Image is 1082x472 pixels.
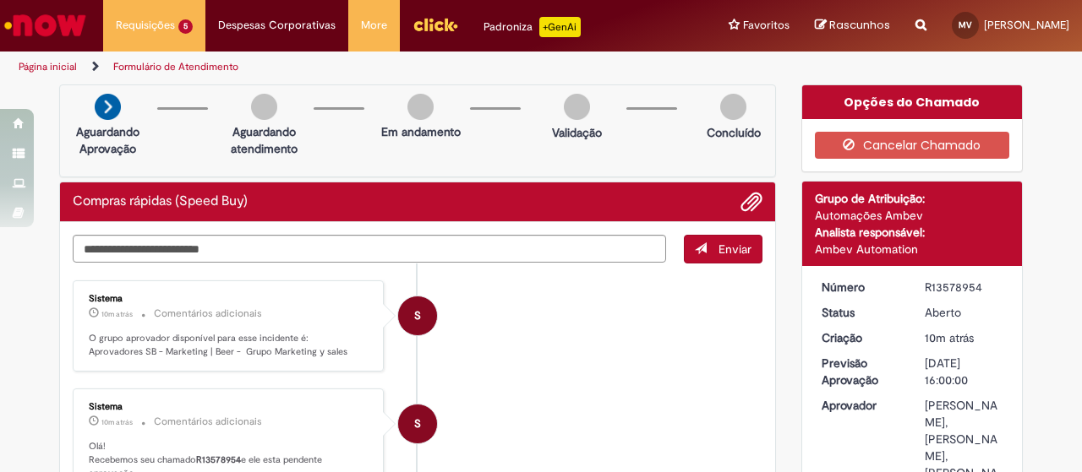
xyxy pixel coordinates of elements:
div: Automações Ambev [815,207,1010,224]
span: MV [959,19,972,30]
ul: Trilhas de página [13,52,708,83]
div: Grupo de Atribuição: [815,190,1010,207]
div: Padroniza [484,17,581,37]
a: Página inicial [19,60,77,73]
dt: Criação [809,329,913,346]
button: Adicionar anexos [740,191,762,213]
div: R13578954 [925,279,1003,296]
b: R13578954 [196,453,241,466]
a: Rascunhos [815,18,890,34]
p: Validação [552,124,602,141]
span: Despesas Corporativas [218,17,336,34]
p: Em andamento [381,123,461,140]
div: System [398,296,437,335]
time: 29/09/2025 19:06:42 [101,417,133,427]
button: Cancelar Chamado [815,132,1010,159]
div: Analista responsável: [815,224,1010,241]
time: 29/09/2025 19:06:44 [101,309,133,319]
p: Concluído [707,124,761,141]
button: Enviar [684,235,762,263]
div: Aberto [925,304,1003,321]
span: 10m atrás [925,330,974,345]
dt: Previsão Aprovação [809,355,913,388]
img: ServiceNow [2,8,89,42]
a: Formulário de Atendimento [113,60,238,73]
span: 10m atrás [101,417,133,427]
img: img-circle-grey.png [407,94,434,120]
span: S [414,296,421,336]
div: Ambev Automation [815,241,1010,258]
p: Aguardando Aprovação [67,123,149,157]
img: img-circle-grey.png [564,94,590,120]
div: Sistema [89,294,370,304]
span: Rascunhos [829,17,890,33]
span: Requisições [116,17,175,34]
span: Favoritos [743,17,790,34]
img: img-circle-grey.png [251,94,277,120]
img: click_logo_yellow_360x200.png [413,12,458,37]
p: Aguardando atendimento [223,123,305,157]
span: 10m atrás [101,309,133,319]
dt: Status [809,304,913,321]
div: Opções do Chamado [802,85,1023,119]
img: arrow-next.png [95,94,121,120]
span: [PERSON_NAME] [984,18,1069,32]
img: img-circle-grey.png [720,94,746,120]
span: 5 [178,19,193,34]
div: 29/09/2025 19:06:30 [925,329,1003,346]
small: Comentários adicionais [154,415,262,429]
span: S [414,404,421,444]
div: [DATE] 16:00:00 [925,355,1003,388]
span: Enviar [719,241,751,257]
p: +GenAi [539,17,581,37]
textarea: Digite sua mensagem aqui... [73,235,666,263]
dt: Número [809,279,913,296]
div: System [398,404,437,443]
time: 29/09/2025 19:06:30 [925,330,974,345]
p: O grupo aprovador disponível para esse incidente é: Aprovadores SB - Marketing | Beer - Grupo Mar... [89,332,370,358]
dt: Aprovador [809,397,913,414]
span: More [361,17,387,34]
div: Sistema [89,402,370,412]
small: Comentários adicionais [154,307,262,321]
h2: Compras rápidas (Speed Buy) Histórico de tíquete [73,194,248,209]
